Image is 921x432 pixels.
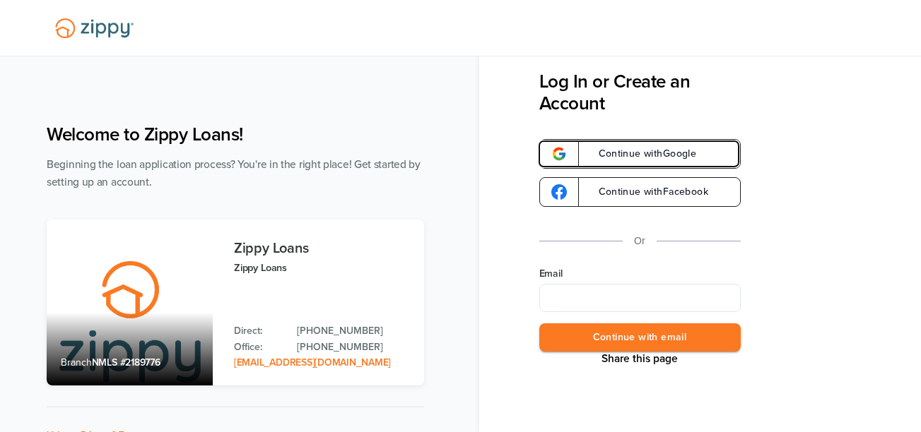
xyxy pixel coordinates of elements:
[634,232,645,250] p: Or
[539,323,741,352] button: Continue with email
[297,323,410,339] a: Direct Phone: 512-975-2947
[539,267,741,281] label: Email
[234,323,283,339] p: Direct:
[597,352,682,366] button: Share This Page
[551,146,567,162] img: google-logo
[92,356,160,368] span: NMLS #2189776
[539,177,741,207] a: google-logoContinue withFacebook
[47,12,142,44] img: Lender Logo
[47,124,424,145] h1: Welcome to Zippy Loans!
[47,158,421,188] span: Beginning the loan application process? You're in the right place! Get started by setting up an a...
[585,149,697,159] span: Continue with Google
[539,71,741,114] h3: Log In or Create an Account
[539,284,741,312] input: Email Address
[61,356,92,368] span: Branch
[297,340,410,355] a: Office Phone: 512-975-2947
[234,241,410,256] h3: Zippy Loans
[539,139,741,169] a: google-logoContinue withGoogle
[585,187,708,197] span: Continue with Facebook
[234,260,410,276] p: Zippy Loans
[234,340,283,355] p: Office:
[551,184,567,200] img: google-logo
[234,356,391,368] a: Email Address: zippyguide@zippymh.com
